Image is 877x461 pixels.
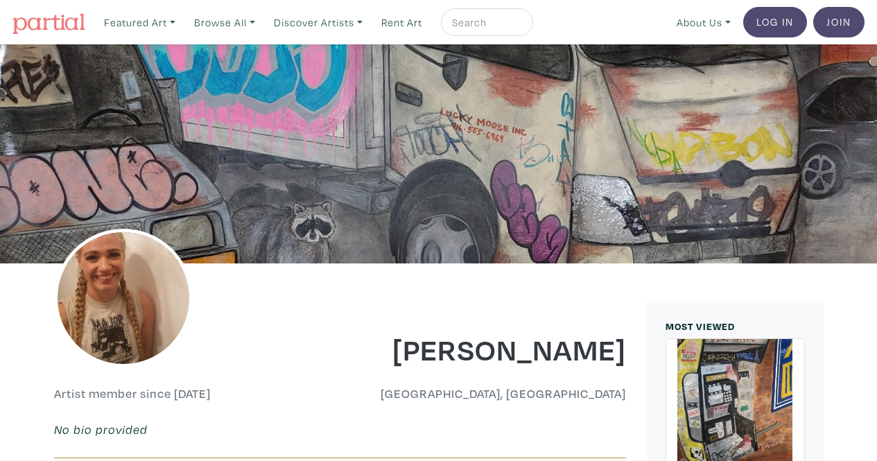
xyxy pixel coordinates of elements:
em: No bio provided [54,421,148,437]
a: Rent Art [375,8,428,37]
h1: [PERSON_NAME] [350,330,626,367]
a: Discover Artists [268,8,369,37]
input: Search [451,14,520,31]
h6: [GEOGRAPHIC_DATA], [GEOGRAPHIC_DATA] [350,386,626,401]
h6: Artist member since [DATE] [54,386,211,401]
a: Featured Art [98,8,182,37]
a: About Us [670,8,737,37]
small: MOST VIEWED [666,320,735,333]
a: Log In [743,7,807,37]
img: phpThumb.php [54,229,193,367]
a: Browse All [188,8,261,37]
a: Join [813,7,865,37]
